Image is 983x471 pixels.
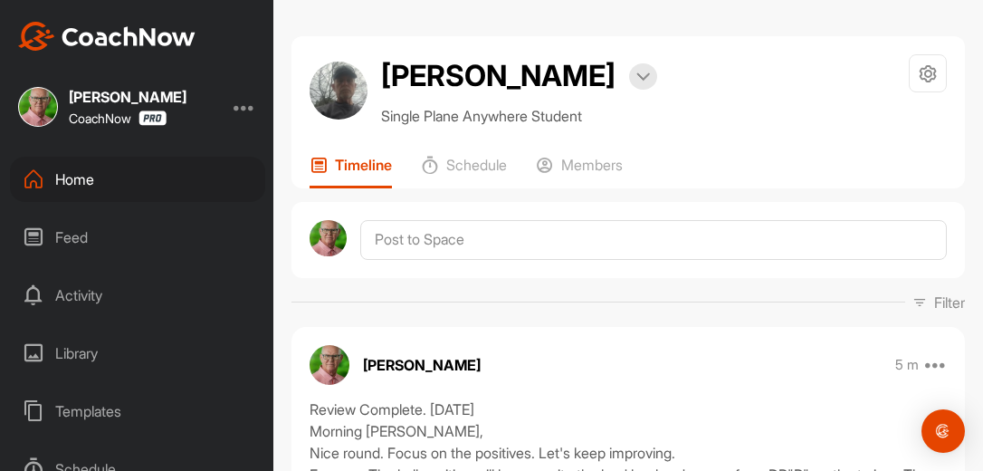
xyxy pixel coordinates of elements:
[10,157,265,202] div: Home
[335,156,392,174] p: Timeline
[561,156,623,174] p: Members
[69,90,186,104] div: [PERSON_NAME]
[636,72,650,82] img: arrow-down
[138,111,167,126] img: CoachNow Pro
[310,62,367,120] img: avatar
[10,389,265,434] div: Templates
[381,105,657,127] p: Single Plane Anywhere Student
[363,354,481,376] p: [PERSON_NAME]
[69,111,167,126] div: CoachNow
[310,345,349,385] img: avatar
[10,331,265,376] div: Library
[381,54,616,98] h2: [PERSON_NAME]
[10,273,265,318] div: Activity
[18,22,196,51] img: CoachNow
[921,409,965,453] div: Open Intercom Messenger
[10,215,265,260] div: Feed
[934,292,965,313] p: Filter
[446,156,507,174] p: Schedule
[18,87,58,127] img: square_6ab801a82ed2aee2fbfac5bb68403784.jpg
[895,356,919,374] p: 5 m
[310,220,347,257] img: avatar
